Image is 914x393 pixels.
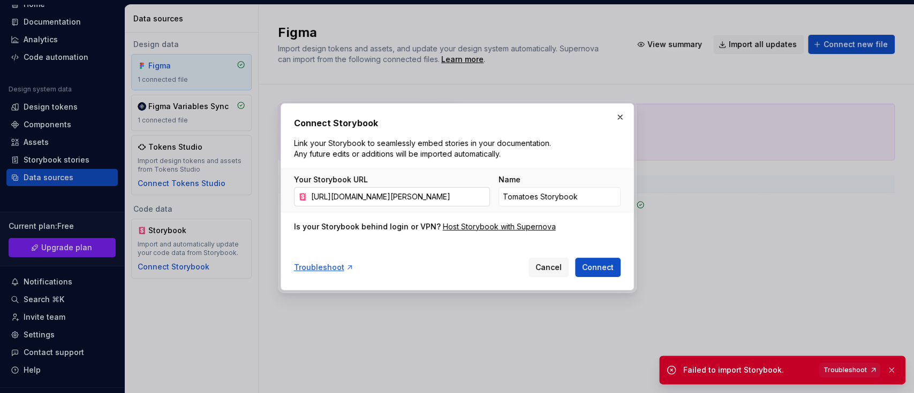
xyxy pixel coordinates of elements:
a: Troubleshoot [294,262,354,273]
input: https://your-storybook-domain.com/... [307,187,490,206]
a: Host Storybook with Supernova [443,221,556,232]
button: Cancel [528,258,569,277]
p: Link your Storybook to seamlessly embed stories in your documentation. Any future edits or additi... [294,138,555,159]
div: Is your Storybook behind login or VPN? [294,221,441,232]
h2: Connect Storybook [294,117,621,129]
input: Custom Storybook Name [498,187,621,206]
div: Failed to import Storybook. [683,365,812,375]
span: Cancel [535,262,562,273]
span: Connect [582,262,614,273]
button: Connect [575,258,621,277]
label: Your Storybook URL [294,174,368,185]
label: Name [498,174,520,185]
span: Troubleshoot [824,366,867,374]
